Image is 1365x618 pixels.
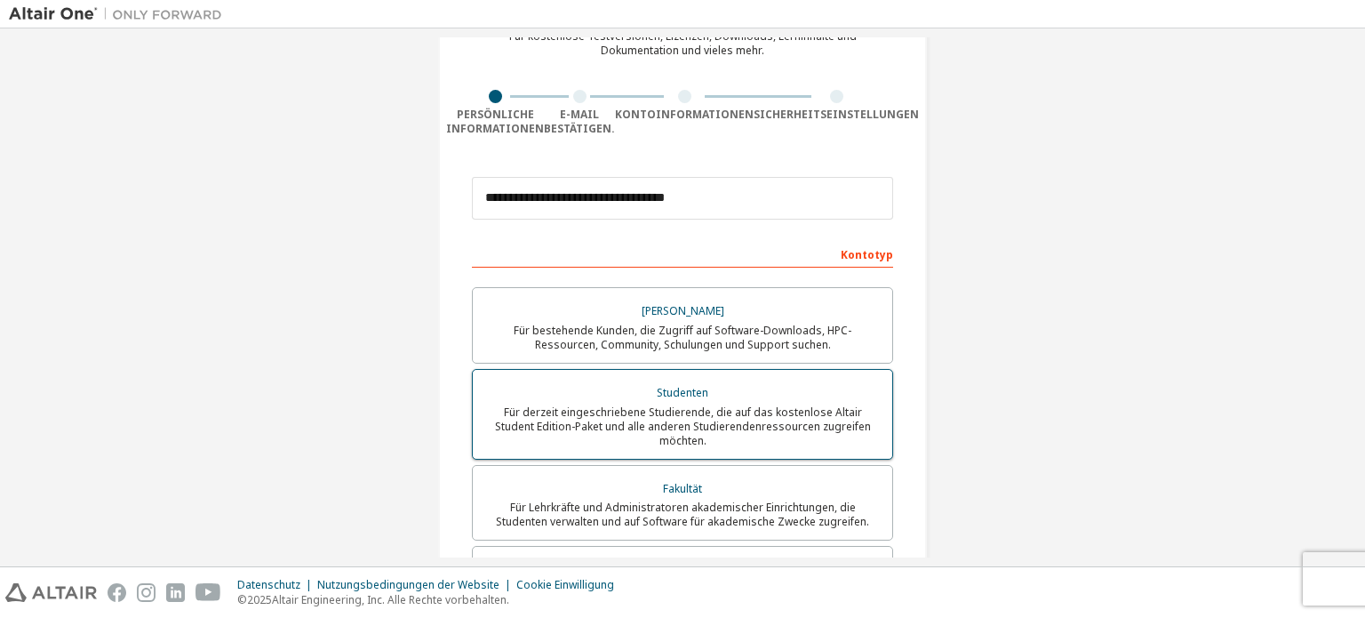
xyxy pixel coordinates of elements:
[496,500,869,529] font: Für Lehrkräfte und Administratoren akademischer Einrichtungen, die Studenten verwalten und auf So...
[754,107,919,122] font: Sicherheitseinstellungen
[237,577,300,592] font: Datenschutz
[657,385,708,400] font: Studenten
[516,577,614,592] font: Cookie Einwilligung
[196,583,221,602] img: youtube.svg
[9,5,231,23] img: Altair One
[841,247,893,262] font: Kontotyp
[495,405,871,448] font: Für derzeit eingeschriebene Studierende, die auf das kostenlose Altair Student Edition-Paket und ...
[272,592,509,607] font: Altair Engineering, Inc. Alle Rechte vorbehalten.
[137,583,156,602] img: instagram.svg
[108,583,126,602] img: facebook.svg
[663,481,702,496] font: Fakultät
[514,323,851,352] font: Für bestehende Kunden, die Zugriff auf Software-Downloads, HPC-Ressourcen, Community, Schulungen ...
[446,107,544,136] font: Persönliche Informationen
[247,592,272,607] font: 2025
[544,107,615,136] font: E-Mail bestätigen.
[237,592,247,607] font: ©
[317,577,499,592] font: Nutzungsbedingungen der Website
[642,303,724,318] font: [PERSON_NAME]
[601,43,764,58] font: Dokumentation und vieles mehr.
[166,583,185,602] img: linkedin.svg
[5,583,97,602] img: altair_logo.svg
[615,107,754,122] font: Kontoinformationen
